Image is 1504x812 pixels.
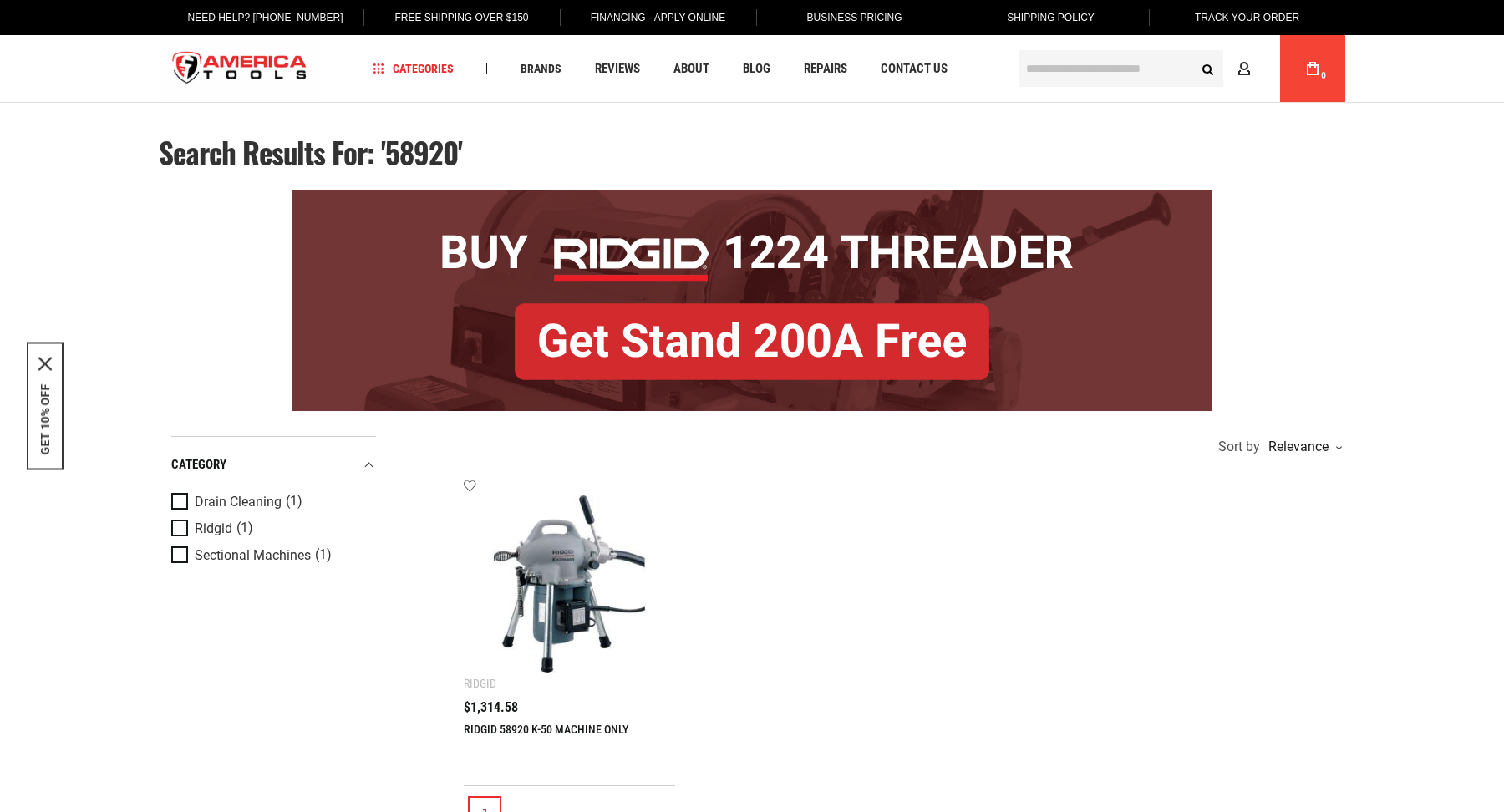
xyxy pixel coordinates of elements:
[464,723,628,736] a: RIDGID 58920 K-50 MACHINE ONLY
[292,190,1212,202] a: BOGO: Buy RIDGID® 1224 Threader, Get Stand 200A Free!
[195,495,282,510] span: Drain Cleaning
[171,546,372,565] a: Sectional Machines (1)
[881,63,948,75] span: Contact Us
[373,63,454,74] span: Categories
[286,495,302,509] span: (1)
[236,521,253,535] span: (1)
[587,58,648,80] a: Reviews
[673,63,709,75] span: About
[464,701,518,714] span: $1,314.58
[38,358,52,371] svg: close icon
[171,454,376,476] div: category
[735,58,778,80] a: Blog
[195,548,311,563] span: Sectional Machines
[292,190,1212,411] img: BOGO: Buy RIDGID® 1224 Threader, Get Stand 200A Free!
[796,58,855,80] a: Repairs
[366,58,461,80] a: Categories
[1218,440,1260,454] span: Sort by
[159,130,462,174] span: Search results for: '58920'
[1321,71,1326,80] span: 0
[480,495,658,673] img: RIDGID 58920 K-50 MACHINE ONLY
[1269,759,1504,812] iframe: LiveChat chat widget
[1007,12,1095,23] span: Shipping Policy
[315,548,332,562] span: (1)
[521,63,561,74] span: Brands
[595,63,640,75] span: Reviews
[171,520,372,538] a: Ridgid (1)
[195,521,232,536] span: Ridgid
[159,38,321,100] img: America Tools
[666,58,717,80] a: About
[1297,35,1329,102] a: 0
[804,63,847,75] span: Repairs
[743,63,770,75] span: Blog
[1192,53,1223,84] button: Search
[1264,440,1341,454] div: Relevance
[38,384,52,455] button: GET 10% OFF
[171,493,372,511] a: Drain Cleaning (1)
[38,358,52,371] button: Close
[513,58,569,80] a: Brands
[873,58,955,80] a: Contact Us
[171,436,376,586] div: Product Filters
[464,677,496,690] div: Ridgid
[159,38,321,100] a: store logo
